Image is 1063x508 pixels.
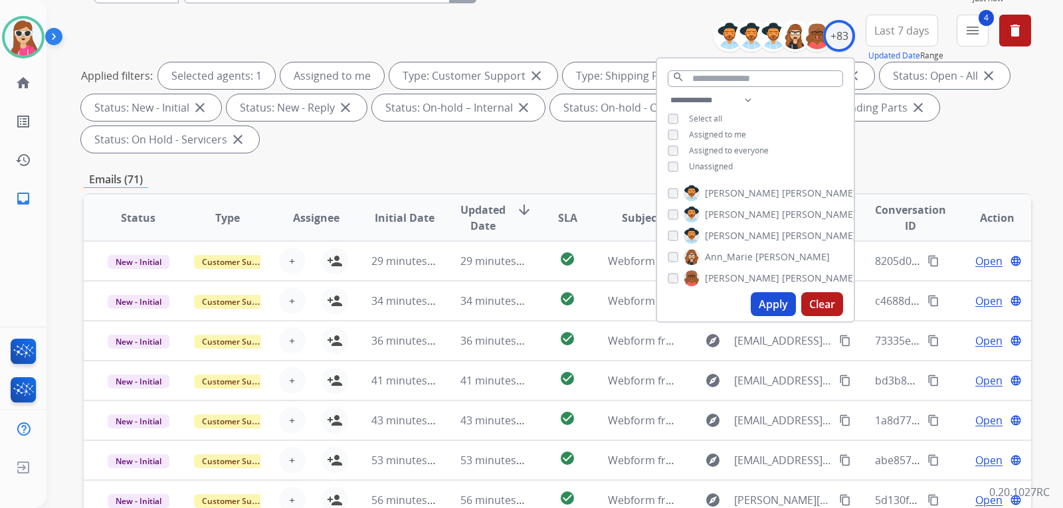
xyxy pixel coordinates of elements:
mat-icon: home [15,75,31,91]
span: [PERSON_NAME] [782,187,856,200]
span: Webform from [EMAIL_ADDRESS][DOMAIN_NAME] on [DATE] [608,413,909,428]
span: [PERSON_NAME] [782,272,856,285]
mat-icon: language [1010,335,1022,347]
span: + [289,373,295,388]
button: Clear [801,292,843,316]
span: + [289,412,295,428]
mat-icon: content_copy [927,454,939,466]
span: Updated Date [460,202,506,234]
mat-icon: check_circle [559,331,575,347]
mat-icon: close [516,100,531,116]
mat-icon: content_copy [927,335,939,347]
span: 53 minutes ago [460,453,537,467]
mat-icon: person_add [327,452,343,468]
mat-icon: check_circle [559,490,575,506]
span: Subject [622,210,661,226]
span: [EMAIL_ADDRESS][DOMAIN_NAME] [734,373,831,388]
span: [PERSON_NAME] [782,229,856,242]
span: + [289,293,295,309]
span: 53 minutes ago [371,453,448,467]
span: 34 minutes ago [460,294,537,308]
span: Webform from [EMAIL_ADDRESS][DOMAIN_NAME] on [DATE] [608,294,909,308]
mat-icon: person_add [327,253,343,269]
span: + [289,333,295,349]
span: [PERSON_NAME][EMAIL_ADDRESS][PERSON_NAME][PERSON_NAME][DOMAIN_NAME] [734,492,831,508]
span: Open [975,452,1003,468]
div: Status: New - Reply [227,94,367,121]
mat-icon: language [1010,454,1022,466]
span: [PERSON_NAME] [782,208,856,221]
mat-icon: language [1010,494,1022,506]
span: Customer Support [194,335,280,349]
span: Webform from [EMAIL_ADDRESS][DOMAIN_NAME] on [DATE] [608,254,909,268]
mat-icon: content_copy [839,414,851,426]
mat-icon: explore [705,373,721,388]
mat-icon: history [15,152,31,168]
span: Select all [689,113,722,124]
button: Last 7 days [866,15,938,46]
span: [PERSON_NAME] [705,208,779,221]
span: Customer Support [194,375,280,388]
mat-icon: close [981,68,997,84]
mat-icon: language [1010,375,1022,386]
span: Unassigned [689,161,733,172]
span: Webform from [EMAIL_ADDRESS][DOMAIN_NAME] on [DATE] [608,453,909,467]
div: Status: On-hold - Customer [550,94,731,121]
span: New - Initial [108,494,169,508]
mat-icon: person_add [327,492,343,508]
div: Selected agents: 1 [158,62,275,89]
span: + [289,492,295,508]
div: Assigned to me [280,62,384,89]
img: avatar [5,19,42,56]
span: Open [975,373,1003,388]
div: Type: Shipping Protection [563,62,737,89]
mat-icon: close [230,131,246,147]
span: 34 minutes ago [371,294,448,308]
mat-icon: list_alt [15,114,31,129]
mat-icon: close [910,100,926,116]
mat-icon: check_circle [559,450,575,466]
span: SLA [558,210,577,226]
span: Status [121,210,155,226]
span: Open [975,492,1003,508]
span: [EMAIL_ADDRESS][DOMAIN_NAME] [734,412,831,428]
span: 29 minutes ago [371,254,448,268]
mat-icon: delete [1007,23,1023,39]
span: 36 minutes ago [371,333,448,348]
span: Ann_Marie [705,250,753,264]
span: Open [975,412,1003,428]
span: Open [975,333,1003,349]
mat-icon: check_circle [559,251,575,267]
mat-icon: check_circle [559,291,575,307]
span: + [289,452,295,468]
button: Apply [751,292,796,316]
button: 4 [957,15,989,46]
p: Emails (71) [84,171,148,188]
span: 4 [979,10,994,26]
span: Customer Support [194,454,280,468]
mat-icon: explore [705,492,721,508]
span: Open [975,253,1003,269]
span: [EMAIL_ADDRESS][DOMAIN_NAME] [734,333,831,349]
button: + [279,367,306,394]
div: Type: Customer Support [389,62,557,89]
button: + [279,288,306,314]
span: New - Initial [108,454,169,468]
mat-icon: content_copy [927,414,939,426]
mat-icon: person_add [327,373,343,388]
span: + [289,253,295,269]
span: [PERSON_NAME] [755,250,830,264]
span: 41 minutes ago [460,373,537,388]
span: Webform from [EMAIL_ADDRESS][DOMAIN_NAME] on [DATE] [608,373,909,388]
span: 41 minutes ago [371,373,448,388]
mat-icon: content_copy [839,375,851,386]
span: 56 minutes ago [371,493,448,507]
span: Customer Support [194,295,280,309]
mat-icon: content_copy [927,255,939,267]
mat-icon: language [1010,414,1022,426]
mat-icon: person_add [327,412,343,428]
span: New - Initial [108,414,169,428]
button: + [279,407,306,434]
div: Status: New - Initial [81,94,221,121]
mat-icon: close [528,68,544,84]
